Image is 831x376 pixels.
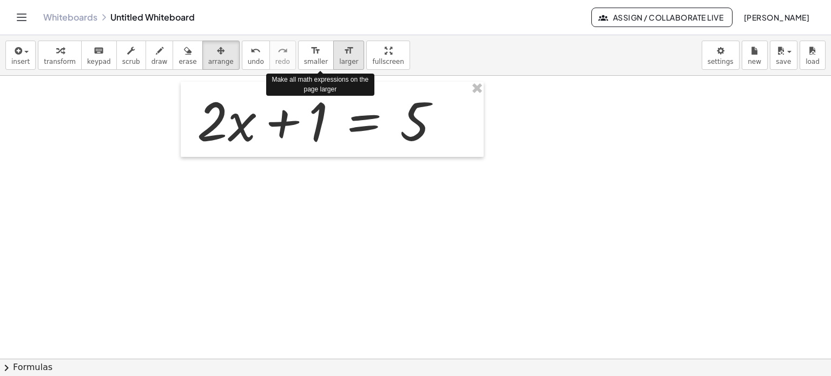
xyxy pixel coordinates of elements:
[748,58,761,65] span: new
[735,8,818,27] button: [PERSON_NAME]
[87,58,111,65] span: keypad
[298,41,334,70] button: format_sizesmaller
[179,58,196,65] span: erase
[591,8,733,27] button: Assign / Collaborate Live
[776,58,791,65] span: save
[122,58,140,65] span: scrub
[339,58,358,65] span: larger
[81,41,117,70] button: keyboardkeypad
[702,41,740,70] button: settings
[116,41,146,70] button: scrub
[742,41,768,70] button: new
[333,41,364,70] button: format_sizelarger
[806,58,820,65] span: load
[366,41,410,70] button: fullscreen
[43,12,97,23] a: Whiteboards
[208,58,234,65] span: arrange
[800,41,826,70] button: load
[601,12,723,22] span: Assign / Collaborate Live
[11,58,30,65] span: insert
[743,12,809,22] span: [PERSON_NAME]
[202,41,240,70] button: arrange
[250,44,261,57] i: undo
[275,58,290,65] span: redo
[770,41,797,70] button: save
[5,41,36,70] button: insert
[278,44,288,57] i: redo
[173,41,202,70] button: erase
[146,41,174,70] button: draw
[13,9,30,26] button: Toggle navigation
[266,74,374,95] div: Make all math expressions on the page larger
[94,44,104,57] i: keyboard
[242,41,270,70] button: undoundo
[311,44,321,57] i: format_size
[151,58,168,65] span: draw
[248,58,264,65] span: undo
[304,58,328,65] span: smaller
[44,58,76,65] span: transform
[344,44,354,57] i: format_size
[38,41,82,70] button: transform
[708,58,734,65] span: settings
[372,58,404,65] span: fullscreen
[269,41,296,70] button: redoredo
